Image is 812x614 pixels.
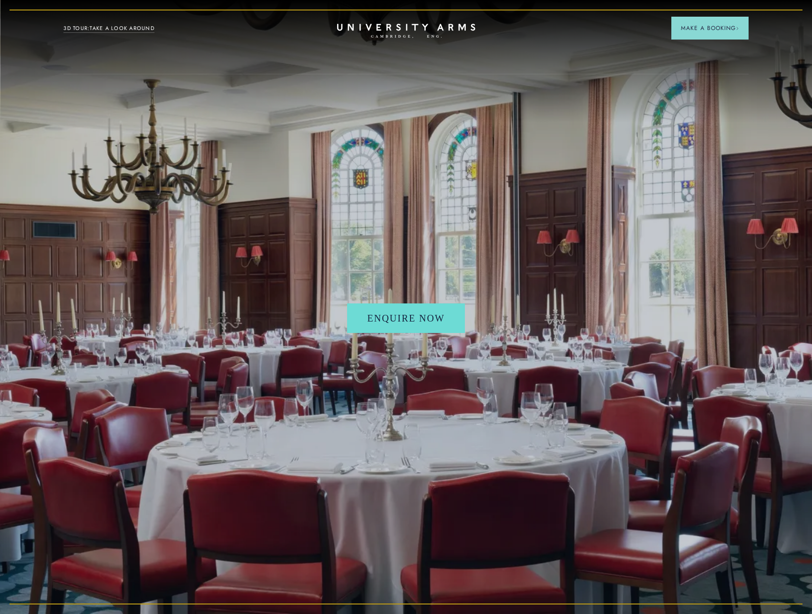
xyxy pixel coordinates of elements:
button: Make a BookingArrow icon [671,17,749,40]
span: Make a Booking [681,24,739,32]
a: 3D TOUR:TAKE A LOOK AROUND [63,24,154,33]
img: Arrow icon [736,27,739,30]
a: Home [337,24,475,39]
a: Enquire Now [347,303,465,333]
